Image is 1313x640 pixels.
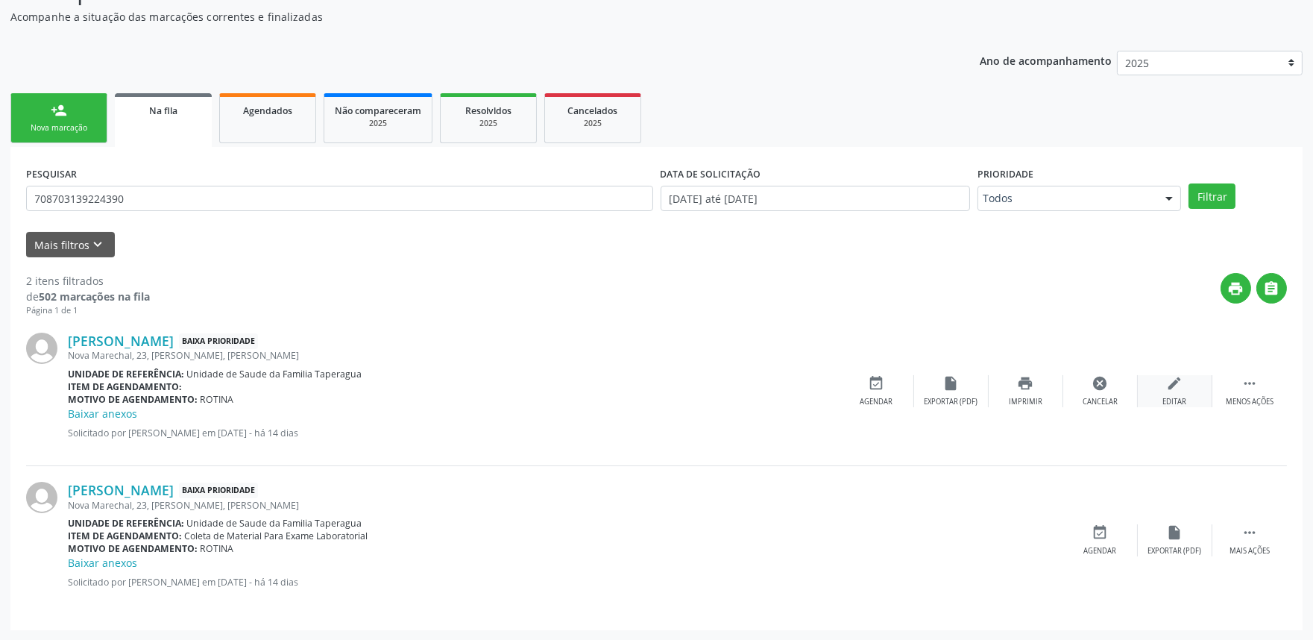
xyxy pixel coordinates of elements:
[26,333,57,364] img: img
[335,104,421,117] span: Não compareceram
[26,289,150,304] div: de
[1256,273,1287,304] button: 
[1221,273,1251,304] button: print
[1226,397,1273,407] div: Menos ações
[68,556,137,570] a: Baixar anexos
[1092,524,1109,541] i: event_available
[1163,397,1187,407] div: Editar
[1009,397,1042,407] div: Imprimir
[1188,183,1235,209] button: Filtrar
[179,333,258,349] span: Baixa Prioridade
[1264,280,1280,297] i: 
[1241,375,1258,392] i: 
[39,289,150,304] strong: 502 marcações na fila
[1241,524,1258,541] i: 
[243,104,292,117] span: Agendados
[1092,375,1109,392] i: cancel
[149,104,177,117] span: Na fila
[68,333,174,349] a: [PERSON_NAME]
[661,163,761,186] label: DATA DE SOLICITAÇÃO
[568,104,618,117] span: Cancelados
[68,380,182,393] b: Item de agendamento:
[68,349,840,362] div: Nova Marechal, 23, [PERSON_NAME], [PERSON_NAME]
[201,393,234,406] span: ROTINA
[187,368,362,380] span: Unidade de Saude da Familia Taperagua
[977,163,1033,186] label: Prioridade
[68,542,198,555] b: Motivo de agendamento:
[1229,546,1270,556] div: Mais ações
[1167,375,1183,392] i: edit
[869,375,885,392] i: event_available
[860,397,893,407] div: Agendar
[68,576,1063,589] p: Solicitado por [PERSON_NAME] em [DATE] - há 14 dias
[185,530,368,542] span: Coleta de Material Para Exame Laboratorial
[187,517,362,530] span: Unidade de Saude da Familia Taperagua
[983,191,1150,206] span: Todos
[68,482,174,498] a: [PERSON_NAME]
[26,304,150,317] div: Página 1 de 1
[22,122,96,134] div: Nova marcação
[1083,397,1118,407] div: Cancelar
[10,9,915,25] p: Acompanhe a situação das marcações correntes e finalizadas
[68,407,137,421] a: Baixar anexos
[68,499,1063,512] div: Nova Marechal, 23, [PERSON_NAME], [PERSON_NAME]
[1018,375,1034,392] i: print
[26,186,653,211] input: Nome, CNS
[68,368,184,380] b: Unidade de referência:
[661,186,970,211] input: Selecione um intervalo
[451,118,526,129] div: 2025
[980,51,1112,69] p: Ano de acompanhamento
[68,393,198,406] b: Motivo de agendamento:
[68,427,840,439] p: Solicitado por [PERSON_NAME] em [DATE] - há 14 dias
[68,530,182,542] b: Item de agendamento:
[201,542,234,555] span: ROTINA
[179,483,258,498] span: Baixa Prioridade
[943,375,960,392] i: insert_drive_file
[1228,280,1244,297] i: print
[555,118,630,129] div: 2025
[51,102,67,119] div: person_add
[90,236,107,253] i: keyboard_arrow_down
[26,273,150,289] div: 2 itens filtrados
[1084,546,1117,556] div: Agendar
[26,232,115,258] button: Mais filtroskeyboard_arrow_down
[26,163,77,186] label: PESQUISAR
[1167,524,1183,541] i: insert_drive_file
[68,517,184,530] b: Unidade de referência:
[26,482,57,513] img: img
[335,118,421,129] div: 2025
[925,397,978,407] div: Exportar (PDF)
[1148,546,1202,556] div: Exportar (PDF)
[465,104,511,117] span: Resolvidos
